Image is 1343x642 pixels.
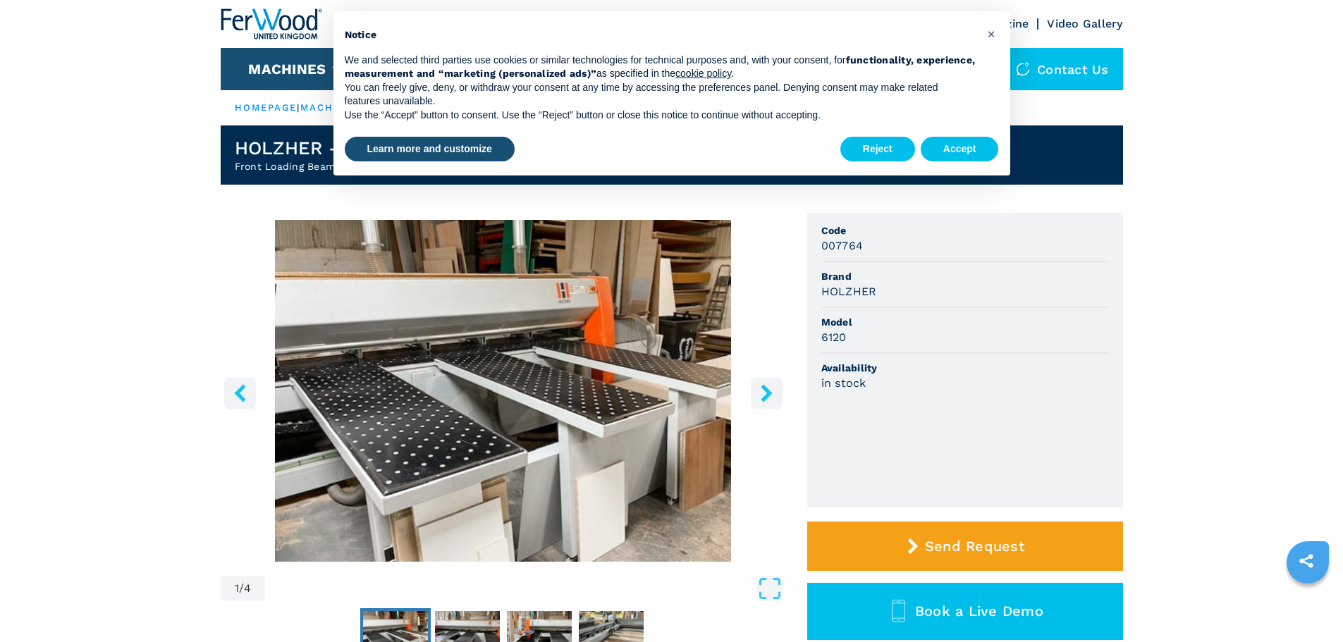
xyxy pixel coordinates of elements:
a: cookie policy [675,68,731,79]
a: Video Gallery [1047,17,1122,30]
button: Learn more and customize [345,137,515,162]
button: Close this notice [981,23,1003,45]
span: Code [821,223,1109,237]
a: sharethis [1289,543,1324,579]
button: right-button [751,377,783,409]
button: Machines [248,61,326,78]
h1: HOLZHER - 6120 [235,137,396,159]
span: 1 [235,583,239,594]
span: × [987,25,995,42]
img: Ferwood [221,8,322,39]
a: machines [300,102,361,113]
span: 4 [244,583,251,594]
span: Send Request [925,538,1024,555]
button: Accept [921,137,999,162]
h3: HOLZHER [821,283,877,300]
img: Contact us [1016,62,1030,76]
span: Brand [821,269,1109,283]
button: left-button [224,377,256,409]
span: / [239,583,244,594]
button: Open Fullscreen [269,576,782,601]
button: Send Request [807,521,1123,571]
iframe: Chat [1283,579,1332,631]
span: | [297,102,300,113]
h3: 007764 [821,237,864,254]
h2: Front Loading Beam Panel Saws [235,159,396,173]
p: You can freely give, deny, or withdraw your consent at any time by accessing the preferences pane... [345,81,976,109]
h2: Notice [345,28,976,42]
div: Contact us [1002,48,1123,90]
img: Front Loading Beam Panel Saws HOLZHER 6120 [221,220,786,562]
strong: functionality, experience, measurement and “marketing (personalized ads)” [345,54,976,80]
span: Book a Live Demo [915,603,1043,619]
div: Go to Slide 1 [221,220,786,562]
span: Availability [821,361,1109,375]
p: Use the “Accept” button to consent. Use the “Reject” button or close this notice to continue with... [345,109,976,123]
a: HOMEPAGE [235,102,298,113]
button: Book a Live Demo [807,583,1123,640]
button: Reject [840,137,915,162]
p: We and selected third parties use cookies or similar technologies for technical purposes and, wit... [345,54,976,81]
h3: 6120 [821,329,847,345]
h3: in stock [821,375,866,391]
span: Model [821,315,1109,329]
